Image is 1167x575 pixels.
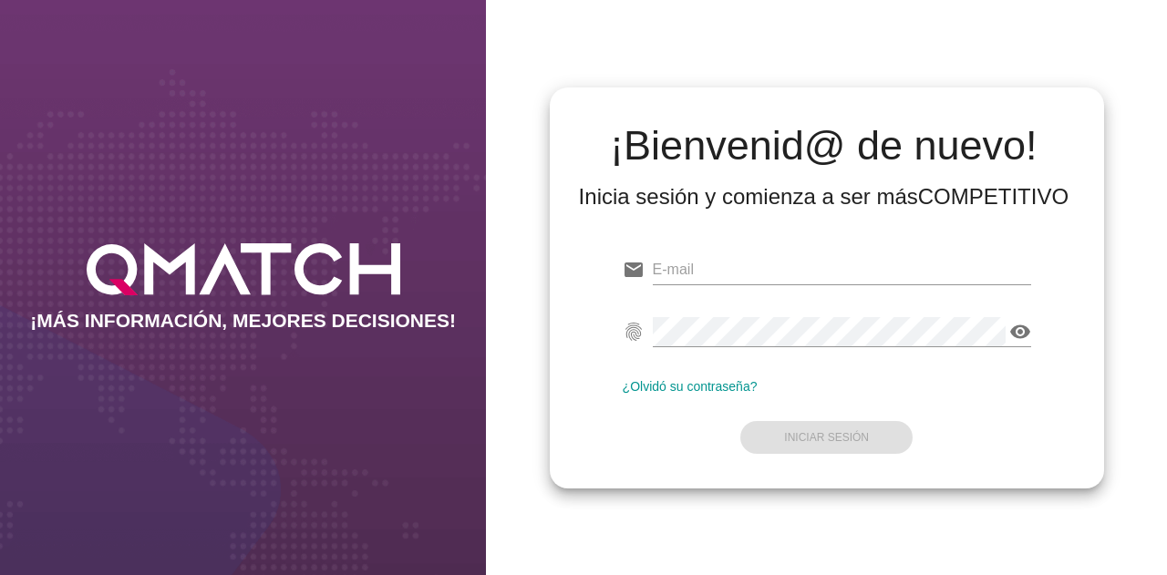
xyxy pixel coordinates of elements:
[653,255,1031,284] input: E-mail
[1009,321,1031,343] i: visibility
[623,259,645,281] i: email
[579,124,1069,168] h2: ¡Bienvenid@ de nuevo!
[30,310,456,332] h2: ¡MÁS INFORMACIÓN, MEJORES DECISIONES!
[623,379,758,394] a: ¿Olvidó su contraseña?
[918,184,1069,209] strong: COMPETITIVO
[623,321,645,343] i: fingerprint
[579,182,1069,211] div: Inicia sesión y comienza a ser más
